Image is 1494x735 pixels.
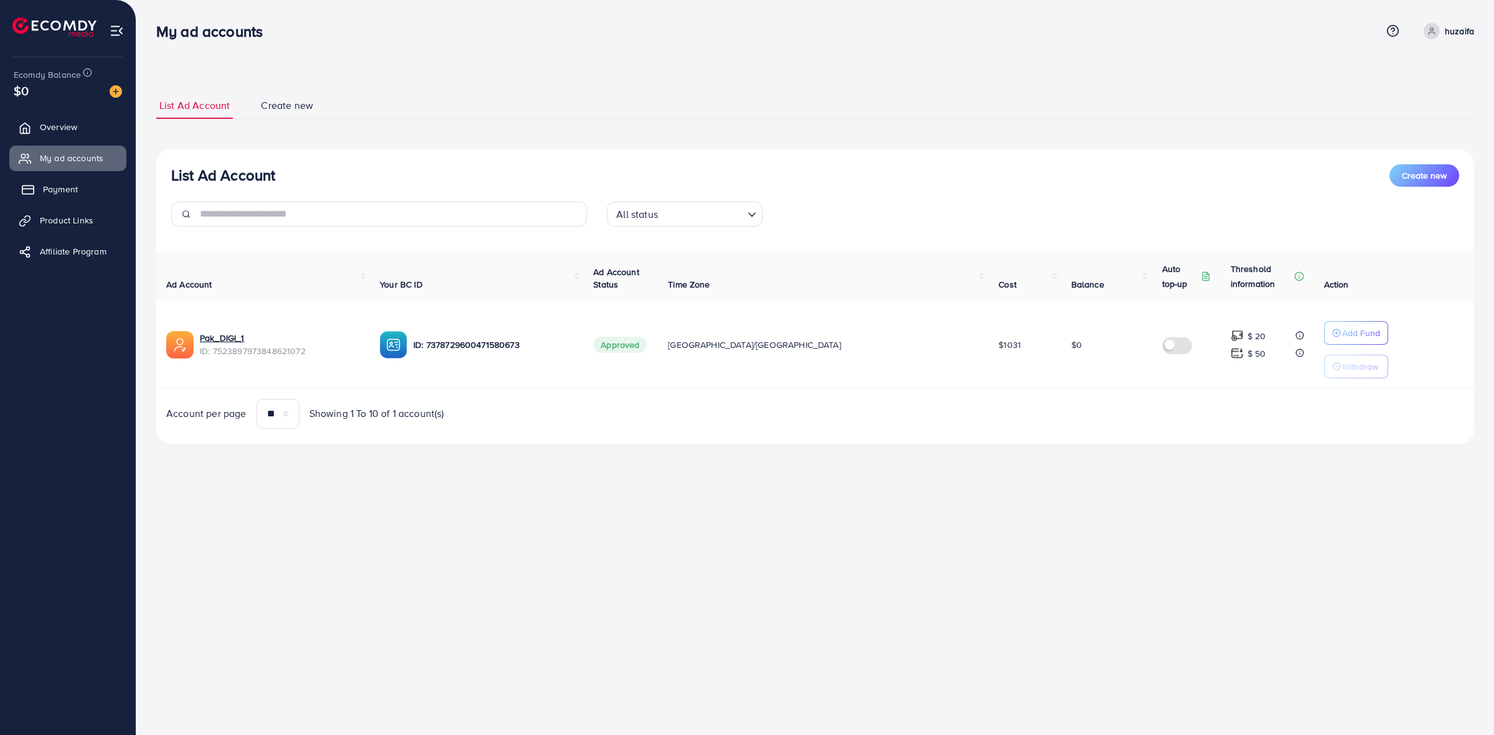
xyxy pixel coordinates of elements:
p: $ 50 [1247,346,1266,361]
p: $ 20 [1247,329,1266,344]
button: Create new [1389,164,1459,187]
p: Add Fund [1342,325,1380,340]
div: Search for option [607,202,763,227]
img: top-up amount [1231,329,1244,342]
input: Search for option [662,203,743,223]
span: Create new [261,98,313,113]
span: Affiliate Program [40,245,106,258]
span: Overview [40,121,77,133]
span: List Ad Account [159,98,230,113]
p: huzaifa [1445,24,1474,39]
div: <span class='underline'>Pak_DIGI_1</span></br>7523897973848621072 [200,332,360,357]
img: ic-ads-acc.e4c84228.svg [166,331,194,358]
a: Affiliate Program [9,239,126,264]
p: ID: 7378729600471580673 [413,337,573,352]
span: Product Links [40,214,93,227]
span: Ad Account Status [593,266,639,291]
span: Showing 1 To 10 of 1 account(s) [309,406,444,421]
h3: List Ad Account [171,166,275,184]
span: $0 [1071,339,1082,351]
img: ic-ba-acc.ded83a64.svg [380,331,407,358]
span: Create new [1402,169,1447,182]
p: Withdraw [1342,359,1378,374]
a: My ad accounts [9,146,126,171]
img: top-up amount [1231,347,1244,360]
span: ID: 7523897973848621072 [200,345,360,357]
span: [GEOGRAPHIC_DATA]/[GEOGRAPHIC_DATA] [668,339,841,351]
span: Ad Account [166,278,212,291]
span: Account per page [166,406,247,421]
span: Time Zone [668,278,710,291]
span: Your BC ID [380,278,423,291]
span: Cost [998,278,1017,291]
img: logo [12,17,96,37]
a: Pak_DIGI_1 [200,332,245,344]
a: huzaifa [1419,23,1474,39]
a: Product Links [9,208,126,233]
h3: My ad accounts [156,22,273,40]
p: Auto top-up [1162,261,1198,291]
span: Ecomdy Balance [14,68,81,81]
button: Add Fund [1324,321,1388,345]
span: Balance [1071,278,1104,291]
a: Payment [9,177,126,202]
iframe: Chat [1441,679,1485,726]
p: Threshold information [1231,261,1292,291]
span: My ad accounts [40,152,103,164]
img: menu [110,24,124,38]
span: All status [614,205,660,223]
span: Approved [593,337,647,353]
span: Action [1324,278,1349,291]
a: Overview [9,115,126,139]
span: $0 [14,82,29,100]
span: Payment [43,183,78,195]
img: image [110,85,122,98]
button: Withdraw [1324,355,1388,378]
span: $1031 [998,339,1021,351]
